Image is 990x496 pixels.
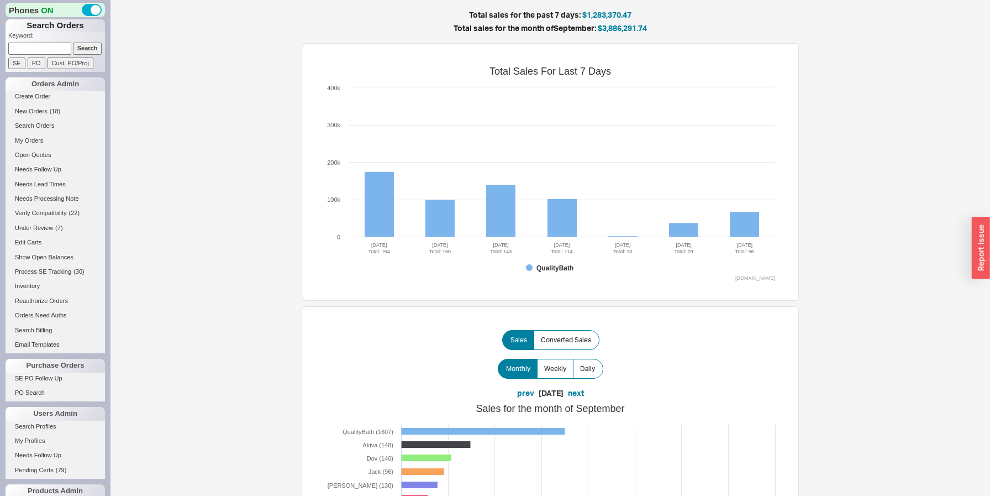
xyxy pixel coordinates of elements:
[6,193,105,205] a: Needs Processing Note
[6,450,105,461] a: Needs Follow Up
[476,403,624,414] tspan: Sales for the month of September
[202,24,898,32] h5: Total sales for the month of September :
[8,58,25,69] input: SE
[6,19,105,32] h1: Search Orders
[432,242,447,248] tspan: [DATE]
[6,179,105,190] a: Needs Lead Times
[15,210,67,216] span: Verify Compatibility
[489,66,611,77] tspan: Total Sales For Last 7 Days
[6,135,105,147] a: My Orders
[8,32,105,43] p: Keyword:
[568,388,584,399] button: next
[6,252,105,263] a: Show Open Balances
[6,77,105,91] div: Orders Admin
[6,421,105,432] a: Search Profiles
[551,249,572,254] tspan: Total: 114
[541,336,591,344] span: Converted Sales
[15,108,48,114] span: New Orders
[50,108,61,114] span: ( 18 )
[517,388,534,399] button: prev
[362,442,393,448] tspan: Akiva (148)
[15,452,61,458] span: Needs Follow Up
[343,429,393,435] tspan: QualityBath (1607)
[41,4,54,16] span: ON
[539,388,564,399] div: [DATE]
[544,364,566,373] span: Weekly
[613,249,632,254] tspan: Total: 10
[73,43,102,54] input: Search
[6,373,105,384] a: SE PO Follow Up
[6,106,105,117] a: New Orders(18)
[490,249,512,254] tspan: Total: 143
[676,242,691,248] tspan: [DATE]
[506,364,530,373] span: Monthly
[6,339,105,351] a: Email Templates
[327,159,340,166] text: 200k
[6,464,105,476] a: Pending Certs(79)
[580,364,595,373] span: Daily
[328,482,393,489] tspan: [PERSON_NAME] (130)
[6,149,105,161] a: Open Quotes
[6,120,105,132] a: Search Orders
[15,166,61,173] span: Needs Follow Up
[327,122,340,128] text: 300k
[69,210,80,216] span: ( 22 )
[6,91,105,102] a: Create Order
[6,310,105,321] a: Orders Need Auths
[6,325,105,336] a: Search Billing
[48,58,93,69] input: Cust. PO/Proj
[28,58,45,69] input: PO
[6,407,105,420] div: Users Admin
[202,11,898,19] h5: Total sales for the past 7 days:
[6,359,105,372] div: Purchase Orders
[371,242,387,248] tspan: [DATE]
[367,455,393,462] tspan: Dov (140)
[15,268,71,275] span: Process SE Tracking
[6,222,105,234] a: Under Review(7)
[6,207,105,219] a: Verify Compatibility(22)
[6,280,105,292] a: Inventory
[675,249,693,254] tspan: Total: 79
[554,242,570,248] tspan: [DATE]
[6,237,105,248] a: Edit Carts
[368,468,393,475] tspan: Jack (96)
[368,249,390,254] tspan: Total: 154
[6,3,105,17] div: Phones
[615,242,630,248] tspan: [DATE]
[429,249,451,254] tspan: Total: 160
[15,224,53,231] span: Under Review
[737,242,752,248] tspan: [DATE]
[510,336,527,344] span: Sales
[536,264,573,272] tspan: QualityBath
[6,164,105,175] a: Needs Follow Up
[6,387,105,399] a: PO Search
[327,85,340,91] text: 400k
[55,224,62,231] span: ( 7 )
[6,295,105,307] a: Reauthorize Orders
[73,268,85,275] span: ( 30 )
[735,275,775,281] text: [DOMAIN_NAME]
[6,435,105,447] a: My Profiles
[15,467,54,473] span: Pending Certs
[735,249,754,254] tspan: Total: 56
[15,195,79,202] span: Needs Processing Note
[327,196,340,203] text: 100k
[6,266,105,278] a: Process SE Tracking(30)
[56,467,67,473] span: ( 79 )
[598,23,647,33] span: $3,886,291.74
[582,10,631,19] span: $1,283,370.47
[337,234,340,241] text: 0
[493,242,509,248] tspan: [DATE]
